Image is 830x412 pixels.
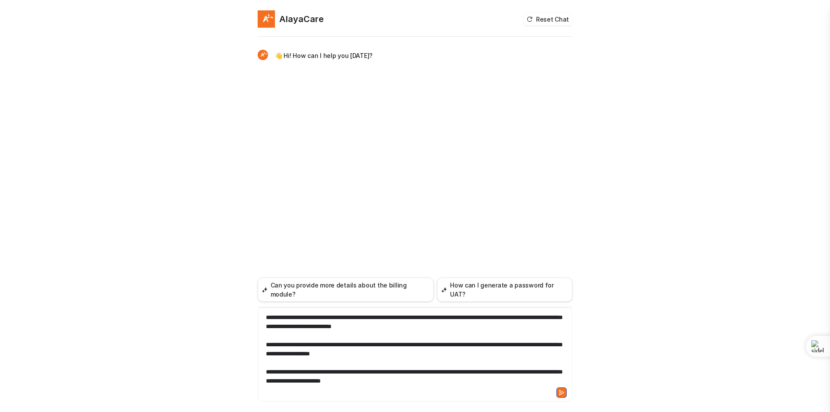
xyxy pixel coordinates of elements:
button: Can you provide more details about the billing module? [258,278,434,302]
h2: AlayaCare [279,13,324,25]
img: Widget [258,10,275,28]
button: Reset Chat [524,13,572,26]
img: Widget [258,50,268,60]
p: 👋 Hi! How can I help you [DATE]? [275,51,373,61]
button: How can I generate a password for UAT? [437,278,572,302]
